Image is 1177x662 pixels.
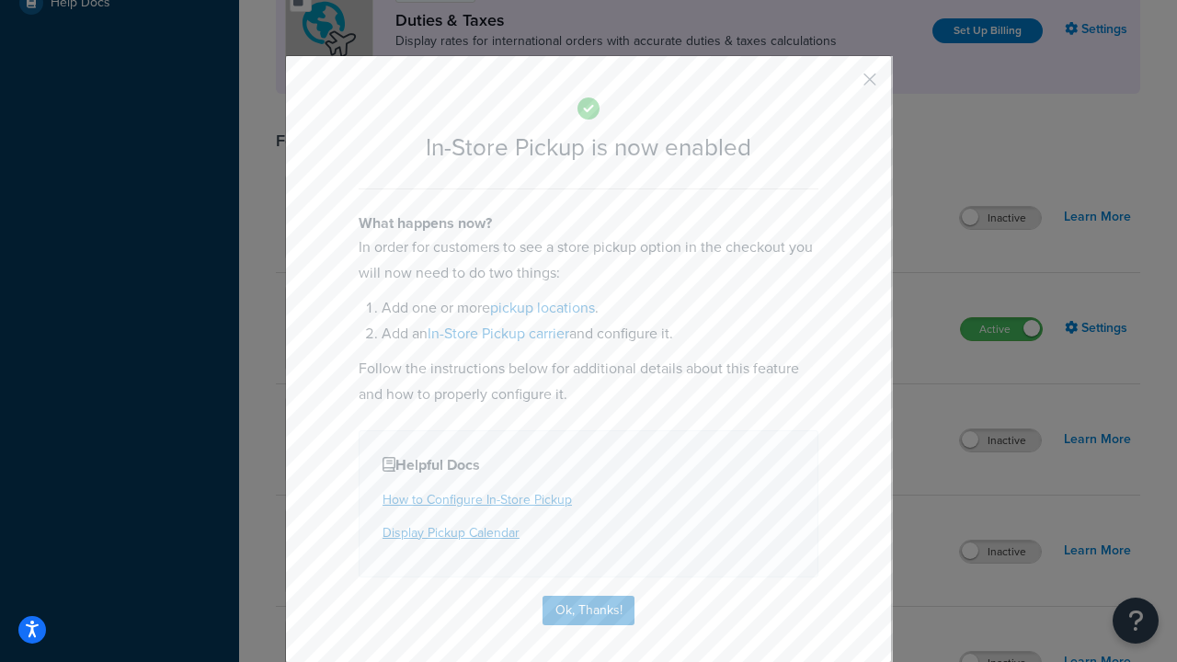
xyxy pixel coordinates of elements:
h4: Helpful Docs [383,454,794,476]
p: In order for customers to see a store pickup option in the checkout you will now need to do two t... [359,234,818,286]
a: How to Configure In-Store Pickup [383,490,572,509]
button: Ok, Thanks! [543,596,634,625]
p: Follow the instructions below for additional details about this feature and how to properly confi... [359,356,818,407]
li: Add one or more . [382,295,818,321]
li: Add an and configure it. [382,321,818,347]
a: Display Pickup Calendar [383,523,520,542]
a: In-Store Pickup carrier [428,323,569,344]
h2: In-Store Pickup is now enabled [359,134,818,161]
a: pickup locations [490,297,595,318]
h4: What happens now? [359,212,818,234]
